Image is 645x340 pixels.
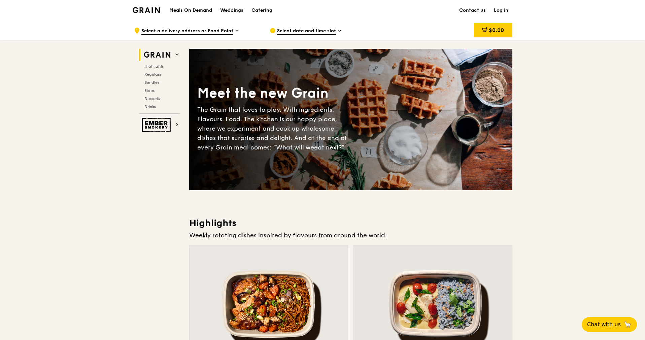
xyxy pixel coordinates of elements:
h1: Meals On Demand [169,7,212,14]
button: Chat with us🦙 [582,317,637,332]
span: Chat with us [587,320,621,329]
span: Bundles [144,80,159,85]
span: Desserts [144,96,160,101]
span: Select date and time slot [277,28,336,35]
div: Catering [251,0,272,21]
img: Grain web logo [142,49,173,61]
span: eat next?” [314,144,344,151]
div: Weekly rotating dishes inspired by flavours from around the world. [189,231,512,240]
span: $0.00 [489,27,504,33]
a: Contact us [455,0,490,21]
img: Grain [133,7,160,13]
a: Log in [490,0,512,21]
span: Drinks [144,104,156,109]
img: Ember Smokery web logo [142,118,173,132]
span: 🦙 [623,320,632,329]
div: The Grain that loves to play. With ingredients. Flavours. Food. The kitchen is our happy place, w... [197,105,351,152]
span: Select a delivery address or Food Point [141,28,233,35]
span: Regulars [144,72,161,77]
a: Catering [247,0,276,21]
span: Sides [144,88,155,93]
a: Weddings [216,0,247,21]
div: Meet the new Grain [197,84,351,102]
div: Weddings [220,0,243,21]
span: Highlights [144,64,164,69]
h3: Highlights [189,217,512,229]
